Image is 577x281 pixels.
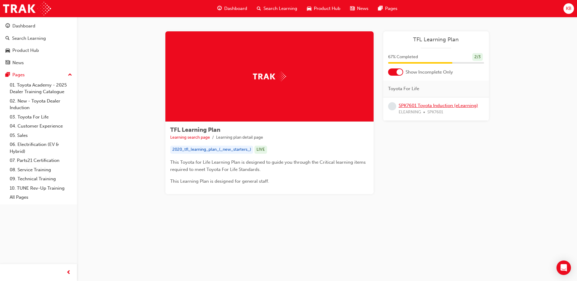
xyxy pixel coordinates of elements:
span: search-icon [257,5,261,12]
img: Trak [3,2,51,15]
button: KB [563,3,574,14]
span: news-icon [350,5,355,12]
a: 09. Technical Training [7,174,75,184]
div: 2020_tfl_learning_plan_(_new_starters_) [170,146,253,154]
span: up-icon [68,71,72,79]
span: TFL Learning Plan [170,126,220,133]
span: guage-icon [5,24,10,29]
span: 67 % Completed [388,54,418,61]
span: guage-icon [217,5,222,12]
span: search-icon [5,36,10,41]
a: SPK7601 Toyota Induction (eLearning) [399,103,478,108]
div: LIVE [254,146,267,154]
li: Learning plan detail page [216,134,263,141]
span: KB [566,5,572,12]
span: This Learning Plan is designed for general staff. [170,178,269,184]
button: Pages [2,69,75,81]
span: Product Hub [314,5,340,12]
span: car-icon [5,48,10,53]
a: News [2,57,75,68]
a: 04. Customer Experience [7,122,75,131]
span: Search Learning [263,5,297,12]
a: TFL Learning Plan [388,36,484,43]
a: search-iconSearch Learning [252,2,302,15]
a: car-iconProduct Hub [302,2,345,15]
a: Learning search page [170,135,210,140]
a: guage-iconDashboard [212,2,252,15]
a: 05. Sales [7,131,75,140]
span: ELEARNING [399,109,421,116]
div: Search Learning [12,35,46,42]
button: DashboardSearch LearningProduct HubNews [2,19,75,69]
a: 06. Electrification (EV & Hybrid) [7,140,75,156]
span: learningRecordVerb_NONE-icon [388,102,396,110]
span: Dashboard [224,5,247,12]
span: Pages [385,5,397,12]
img: Trak [253,72,286,81]
span: News [357,5,368,12]
a: Dashboard [2,21,75,32]
span: pages-icon [378,5,383,12]
a: 03. Toyota For Life [7,112,75,122]
span: pages-icon [5,72,10,78]
div: News [12,59,24,66]
span: car-icon [307,5,311,12]
a: Search Learning [2,33,75,44]
a: All Pages [7,193,75,202]
a: 08. Service Training [7,165,75,175]
a: 10. TUNE Rev-Up Training [7,184,75,193]
a: Product Hub [2,45,75,56]
span: prev-icon [66,269,71,276]
div: 2 / 3 [472,53,483,61]
span: This Toyota for Life Learning Plan is designed to guide you through the Critical learning items r... [170,159,367,172]
span: Show Incomplete Only [406,69,453,76]
div: Dashboard [12,23,35,30]
span: Toyota For Life [388,85,419,92]
span: SPK7601 [427,109,443,116]
a: 07. Parts21 Certification [7,156,75,165]
div: Open Intercom Messenger [556,260,571,275]
div: Pages [12,71,25,78]
a: pages-iconPages [373,2,402,15]
div: Product Hub [12,47,39,54]
a: 02. New - Toyota Dealer Induction [7,96,75,112]
a: 01. Toyota Academy - 2025 Dealer Training Catalogue [7,81,75,96]
span: news-icon [5,60,10,66]
a: news-iconNews [345,2,373,15]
